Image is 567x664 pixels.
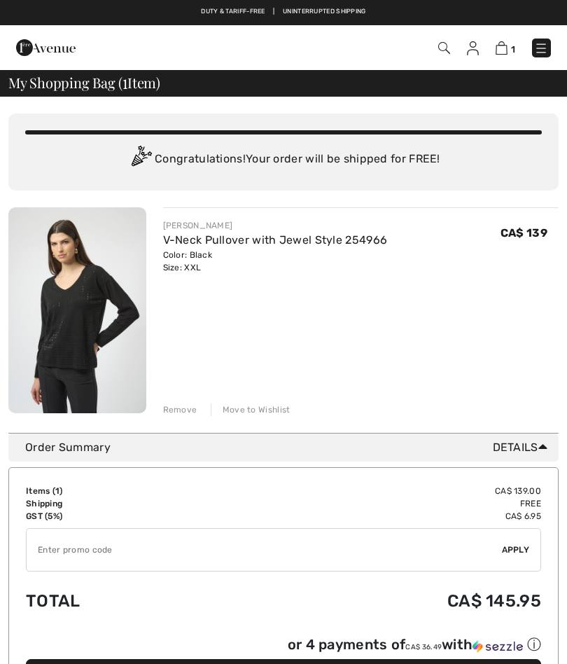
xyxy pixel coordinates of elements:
[163,403,197,416] div: Remove
[534,41,548,55] img: Menu
[472,640,523,653] img: Sezzle
[163,219,388,232] div: [PERSON_NAME]
[26,497,215,510] td: Shipping
[215,577,541,625] td: CA$ 145.95
[215,497,541,510] td: Free
[163,233,388,247] a: V-Neck Pullover with Jewel Style 254966
[8,76,160,90] span: My Shopping Bag ( Item)
[288,635,541,654] div: or 4 payments of with
[493,439,553,456] span: Details
[55,486,59,496] span: 1
[163,249,388,274] div: Color: Black Size: XXL
[26,485,215,497] td: Items ( )
[467,41,479,55] img: My Info
[26,510,215,523] td: GST (5%)
[122,72,127,90] span: 1
[27,529,502,571] input: Promo code
[8,207,146,413] img: V-Neck Pullover with Jewel Style 254966
[25,146,542,174] div: Congratulations! Your order will be shipped for FREE!
[502,544,530,556] span: Apply
[211,403,290,416] div: Move to Wishlist
[16,34,76,62] img: 1ère Avenue
[215,510,541,523] td: CA$ 6.95
[496,41,507,55] img: Shopping Bag
[16,40,76,53] a: 1ère Avenue
[511,44,515,55] span: 1
[26,577,215,625] td: Total
[438,42,450,54] img: Search
[500,226,547,240] span: CA$ 139
[26,635,541,659] div: or 4 payments ofCA$ 36.49withSezzle Click to learn more about Sezzle
[25,439,553,456] div: Order Summary
[405,643,442,651] span: CA$ 36.49
[496,39,515,56] a: 1
[127,146,155,174] img: Congratulation2.svg
[215,485,541,497] td: CA$ 139.00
